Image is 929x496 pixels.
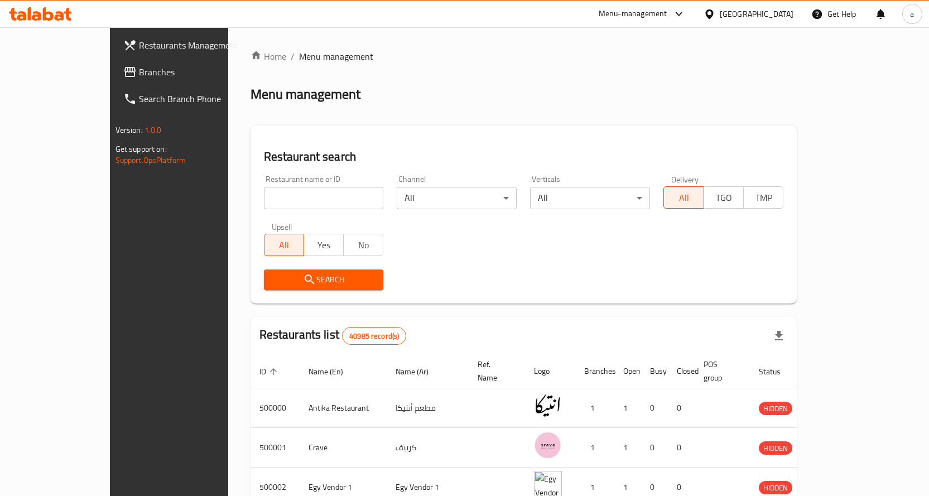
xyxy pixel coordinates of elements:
[259,365,281,378] span: ID
[342,327,406,345] div: Total records count
[273,273,375,287] span: Search
[614,388,641,428] td: 1
[759,365,795,378] span: Status
[272,223,292,230] label: Upsell
[304,234,344,256] button: Yes
[114,32,265,59] a: Restaurants Management
[396,365,443,378] span: Name (Ar)
[343,234,383,256] button: No
[387,428,469,468] td: كرييف
[291,50,295,63] li: /
[525,354,575,388] th: Logo
[264,269,384,290] button: Search
[704,358,737,384] span: POS group
[599,7,667,21] div: Menu-management
[139,38,256,52] span: Restaurants Management
[300,388,387,428] td: Antika Restaurant
[720,8,793,20] div: [GEOGRAPHIC_DATA]
[641,428,668,468] td: 0
[251,50,797,63] nav: breadcrumb
[309,237,339,253] span: Yes
[264,148,784,165] h2: Restaurant search
[348,237,379,253] span: No
[575,428,614,468] td: 1
[668,388,695,428] td: 0
[534,431,562,459] img: Crave
[766,322,792,349] div: Export file
[299,50,373,63] span: Menu management
[259,326,407,345] h2: Restaurants list
[251,428,300,468] td: 500001
[115,153,186,167] a: Support.OpsPlatform
[114,59,265,85] a: Branches
[251,50,286,63] a: Home
[759,402,792,415] span: HIDDEN
[530,187,650,209] div: All
[709,190,739,206] span: TGO
[614,428,641,468] td: 1
[743,186,783,209] button: TMP
[115,142,167,156] span: Get support on:
[614,354,641,388] th: Open
[759,441,792,455] div: HIDDEN
[704,186,744,209] button: TGO
[309,365,358,378] span: Name (En)
[139,92,256,105] span: Search Branch Phone
[478,358,512,384] span: Ref. Name
[387,388,469,428] td: مطعم أنتيكا
[668,190,699,206] span: All
[264,187,384,209] input: Search for restaurant name or ID..
[145,123,162,137] span: 1.0.0
[264,234,304,256] button: All
[668,354,695,388] th: Closed
[114,85,265,112] a: Search Branch Phone
[575,354,614,388] th: Branches
[641,388,668,428] td: 0
[759,481,792,494] span: HIDDEN
[269,237,300,253] span: All
[343,331,406,341] span: 40985 record(s)
[139,65,256,79] span: Branches
[671,175,699,183] label: Delivery
[534,392,562,420] img: Antika Restaurant
[397,187,517,209] div: All
[575,388,614,428] td: 1
[663,186,704,209] button: All
[641,354,668,388] th: Busy
[251,388,300,428] td: 500000
[251,85,360,103] h2: Menu management
[748,190,779,206] span: TMP
[668,428,695,468] td: 0
[910,8,914,20] span: a
[300,428,387,468] td: Crave
[115,123,143,137] span: Version:
[759,442,792,455] span: HIDDEN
